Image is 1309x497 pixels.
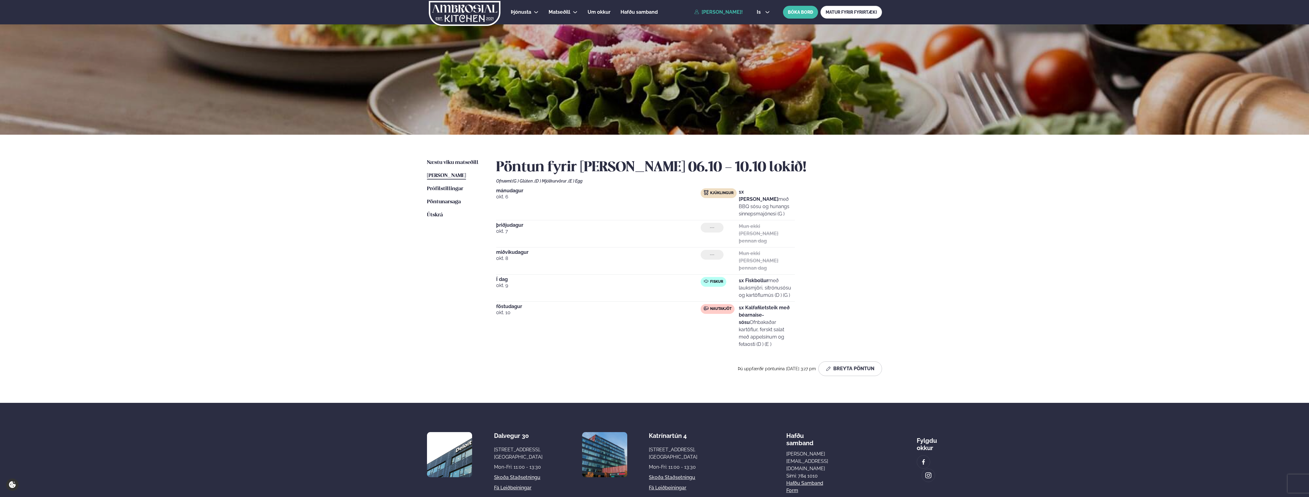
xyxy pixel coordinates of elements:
[588,9,610,15] span: Um okkur
[496,188,701,193] span: mánudagur
[549,9,570,16] a: Matseðill
[588,9,610,16] a: Um okkur
[511,9,531,16] a: Þjónusta
[496,159,882,176] h2: Pöntun fyrir [PERSON_NAME] 06.10 - 10.10 lokið!
[739,188,795,218] p: með BBQ sósu og hunangs sinnepsmajónesi (G )
[757,10,763,15] span: is
[922,469,935,482] a: image alt
[427,198,461,206] a: Pöntunarsaga
[820,6,882,19] a: MATUR FYRIR FYRIRTÆKI
[920,459,927,466] img: image alt
[427,185,463,193] a: Prófílstillingar
[582,432,627,477] img: image alt
[496,277,701,282] span: Í dag
[427,211,443,219] a: Útskrá
[494,474,540,481] a: Skoða staðsetningu
[427,432,472,477] img: image alt
[710,279,723,284] span: Fiskur
[739,250,778,271] strong: Mun ekki [PERSON_NAME] þennan dag
[783,6,818,19] button: BÓKA BORÐ
[494,484,532,492] a: Fá leiðbeiningar
[917,456,930,468] a: image alt
[535,179,568,183] span: (D ) Mjólkurvörur ,
[512,179,535,183] span: (G ) Glúten ,
[427,186,463,191] span: Prófílstillingar
[649,446,697,461] div: [STREET_ADDRESS], [GEOGRAPHIC_DATA]
[427,160,478,165] span: Næstu viku matseðill
[427,199,461,204] span: Pöntunarsaga
[917,432,937,452] div: Fylgdu okkur
[786,480,828,494] a: Hafðu samband form
[649,484,686,492] a: Fá leiðbeiningar
[704,306,709,311] img: beef.svg
[428,1,501,26] img: logo
[496,304,701,309] span: föstudagur
[427,173,466,178] span: [PERSON_NAME]
[494,446,542,461] div: [STREET_ADDRESS], [GEOGRAPHIC_DATA]
[739,189,778,202] strong: 1x [PERSON_NAME]
[496,255,701,262] span: okt. 8
[739,305,790,325] strong: 1x Kalfafiletsteik með béarnaise-sósu
[621,9,658,15] span: Hafðu samband
[818,361,882,376] button: Breyta Pöntun
[6,478,19,491] a: Cookie settings
[494,432,542,439] div: Dalvegur 30
[427,212,443,218] span: Útskrá
[925,472,932,479] img: image alt
[694,9,743,15] a: [PERSON_NAME]!
[649,474,695,481] a: Skoða staðsetningu
[786,450,828,472] a: [PERSON_NAME][EMAIL_ADDRESS][DOMAIN_NAME]
[786,472,828,480] p: Sími: 784 1010
[427,172,466,179] a: [PERSON_NAME]
[739,277,795,299] p: með lauksmjöri, sítrónusósu og kartöflumús (D ) (G )
[752,10,775,15] button: is
[704,279,709,284] img: fish.svg
[511,9,531,15] span: Þjónusta
[739,223,778,244] strong: Mun ekki [PERSON_NAME] þennan dag
[649,432,697,439] div: Katrínartún 4
[710,252,714,257] span: ---
[496,309,701,316] span: okt. 10
[739,304,795,348] p: Ofnbakaðar kartöflur, ferskt salat með appelsínum og fetaosti (D ) (E )
[496,228,701,235] span: okt. 7
[496,193,701,201] span: okt. 6
[739,278,768,283] strong: 1x Fiskbollur
[496,282,701,289] span: okt. 9
[621,9,658,16] a: Hafðu samband
[649,463,697,471] div: Mon-Fri: 11:00 - 13:30
[786,427,813,447] span: Hafðu samband
[496,223,701,228] span: þriðjudagur
[568,179,582,183] span: (E ) Egg
[704,190,709,195] img: chicken.svg
[738,366,816,371] span: Þú uppfærðir pöntunina [DATE] 3:27 pm
[427,159,478,166] a: Næstu viku matseðill
[494,463,542,471] div: Mon-Fri: 11:00 - 13:30
[549,9,570,15] span: Matseðill
[496,250,701,255] span: miðvikudagur
[710,191,734,196] span: Kjúklingur
[496,179,882,183] div: Ofnæmi:
[710,307,731,311] span: Nautakjöt
[710,225,714,230] span: ---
